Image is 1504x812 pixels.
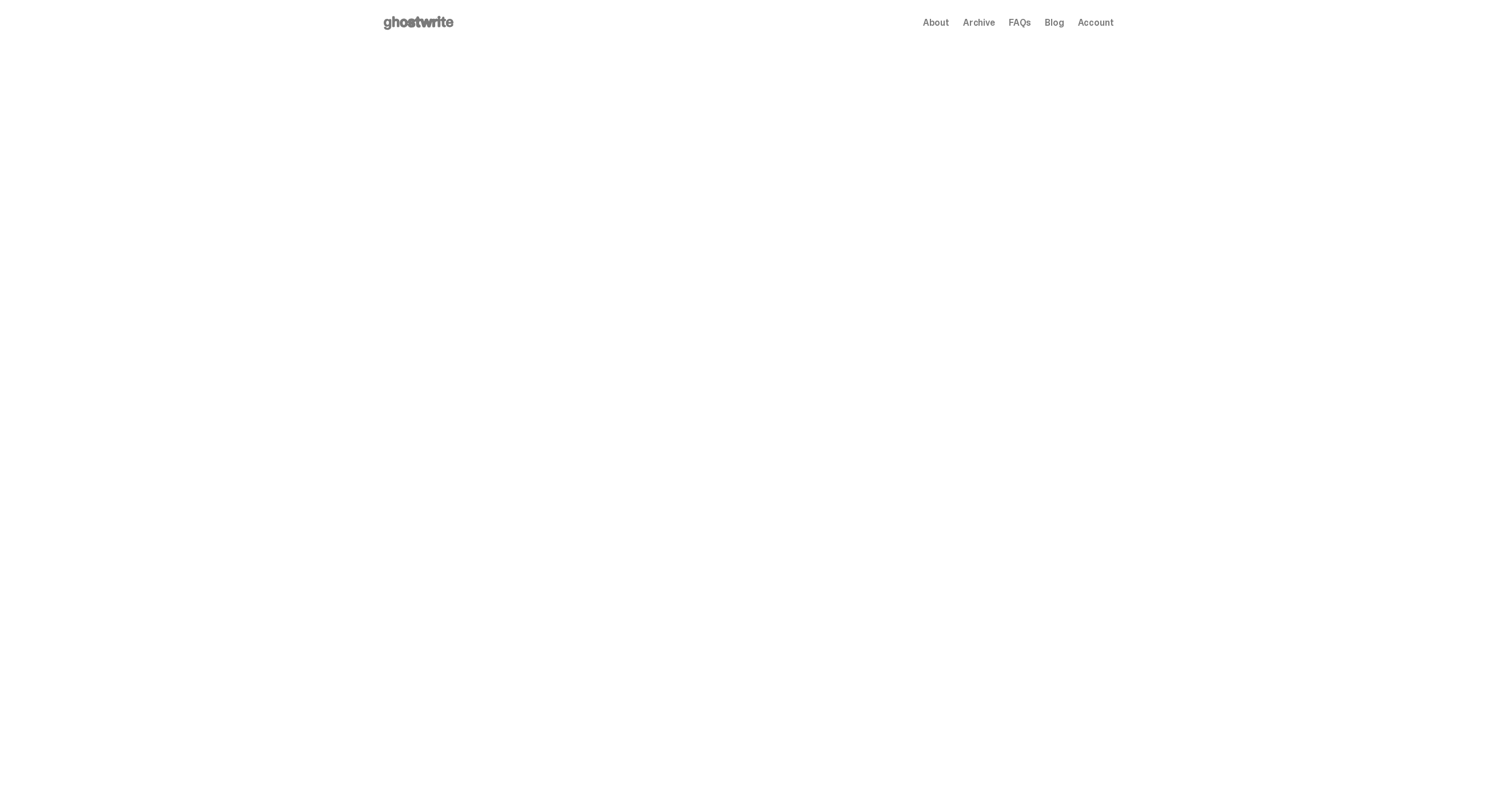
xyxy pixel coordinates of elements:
[1045,18,1064,27] a: Blog
[1078,18,1114,27] a: Account
[1009,18,1031,27] a: FAQs
[923,18,949,27] a: About
[963,18,995,27] a: Archive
